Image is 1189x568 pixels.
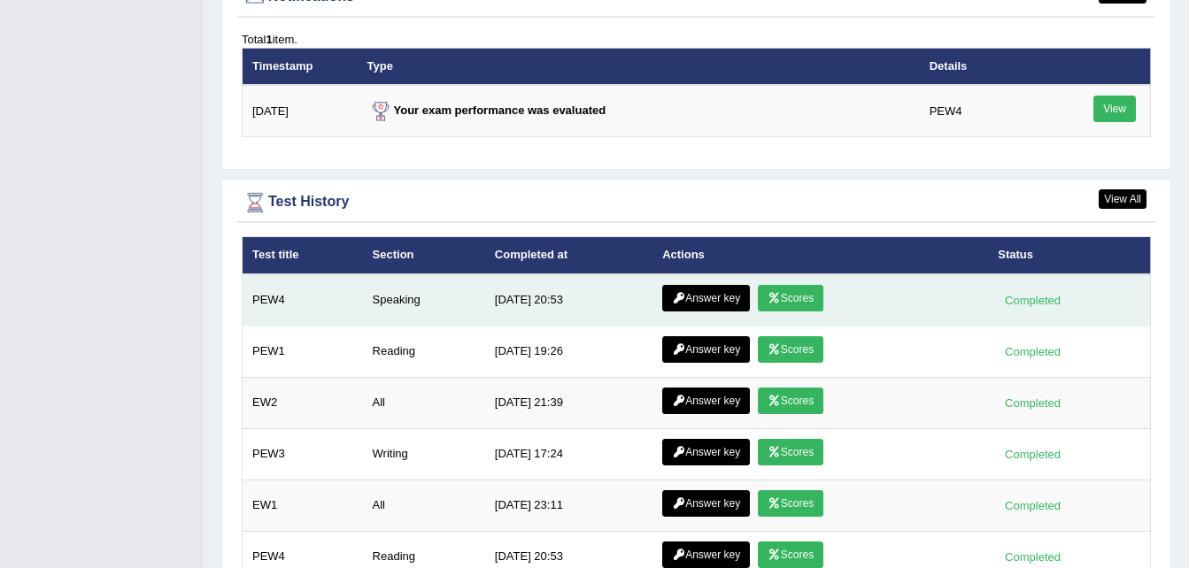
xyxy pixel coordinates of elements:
[367,104,606,117] strong: Your exam performance was evaluated
[485,274,652,326] td: [DATE] 20:53
[363,377,485,428] td: All
[758,490,823,517] a: Scores
[758,285,823,311] a: Scores
[758,541,823,568] a: Scores
[243,48,358,85] th: Timestamp
[758,388,823,414] a: Scores
[485,428,652,480] td: [DATE] 17:24
[758,336,823,363] a: Scores
[662,439,750,465] a: Answer key
[998,342,1067,361] div: Completed
[243,326,363,377] td: PEW1
[485,237,652,274] th: Completed at
[998,496,1067,515] div: Completed
[243,85,358,137] td: [DATE]
[242,31,1151,48] div: Total item.
[998,445,1067,464] div: Completed
[662,336,750,363] a: Answer key
[920,85,1045,137] td: PEW4
[363,237,485,274] th: Section
[652,237,988,274] th: Actions
[485,480,652,531] td: [DATE] 23:11
[998,394,1067,412] div: Completed
[662,541,750,568] a: Answer key
[243,428,363,480] td: PEW3
[920,48,1045,85] th: Details
[998,548,1067,566] div: Completed
[662,490,750,517] a: Answer key
[662,388,750,414] a: Answer key
[363,326,485,377] td: Reading
[758,439,823,465] a: Scores
[363,274,485,326] td: Speaking
[662,285,750,311] a: Answer key
[485,326,652,377] td: [DATE] 19:26
[266,33,272,46] b: 1
[358,48,920,85] th: Type
[242,189,1151,216] div: Test History
[243,480,363,531] td: EW1
[485,377,652,428] td: [DATE] 21:39
[1093,96,1136,122] a: View
[243,237,363,274] th: Test title
[998,291,1067,310] div: Completed
[243,274,363,326] td: PEW4
[363,480,485,531] td: All
[363,428,485,480] td: Writing
[1099,189,1147,209] a: View All
[243,377,363,428] td: EW2
[988,237,1150,274] th: Status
